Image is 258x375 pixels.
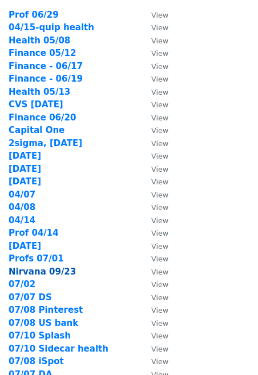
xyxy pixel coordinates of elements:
[151,165,168,174] small: View
[140,164,168,174] a: View
[140,356,168,366] a: View
[9,164,41,174] strong: [DATE]
[151,114,168,122] small: View
[9,241,41,251] a: [DATE]
[9,48,76,58] a: Finance 05/12
[9,22,94,33] a: 04/15-quip health
[9,61,83,71] a: Finance - 06/17
[151,268,168,276] small: View
[9,267,76,277] a: Nirvana 09/23
[151,242,168,251] small: View
[140,87,168,97] a: View
[140,202,168,212] a: View
[9,87,70,97] a: Health 05/13
[151,191,168,199] small: View
[140,330,168,341] a: View
[9,292,52,303] a: 07/07 DS
[9,344,108,354] strong: 07/10 Sidecar health
[140,22,168,33] a: View
[151,345,168,353] small: View
[140,99,168,110] a: View
[151,37,168,45] small: View
[140,253,168,264] a: View
[140,189,168,200] a: View
[9,74,83,84] a: Finance - 06/19
[140,228,168,238] a: View
[9,253,64,264] a: Profs 07/01
[151,126,168,135] small: View
[9,176,41,187] a: [DATE]
[9,279,35,289] strong: 07/02
[151,23,168,32] small: View
[140,112,168,123] a: View
[140,279,168,289] a: View
[140,61,168,71] a: View
[151,293,168,302] small: View
[140,305,168,315] a: View
[9,10,59,20] a: Prof 06/29
[140,48,168,58] a: View
[151,203,168,212] small: View
[9,215,35,225] a: 04/14
[151,216,168,225] small: View
[151,62,168,71] small: View
[9,318,78,328] strong: 07/08 US bank
[140,125,168,135] a: View
[151,11,168,19] small: View
[9,99,63,110] strong: CVS [DATE]
[151,88,168,96] small: View
[9,202,35,212] a: 04/08
[9,35,70,46] strong: Health 05/08
[151,139,168,148] small: View
[9,305,83,315] a: 07/08 Pinterest
[151,357,168,366] small: View
[151,319,168,328] small: View
[9,112,76,123] a: Finance 06/20
[151,75,168,83] small: View
[9,125,64,135] strong: Capital One
[9,356,64,366] a: 07/08 iSpot
[9,189,35,200] a: 04/07
[140,10,168,20] a: View
[140,138,168,148] a: View
[151,49,168,58] small: View
[140,344,168,354] a: View
[140,215,168,225] a: View
[9,330,71,341] a: 07/10 Splash
[9,151,41,161] a: [DATE]
[140,35,168,46] a: View
[201,320,258,375] iframe: Chat Widget
[140,176,168,187] a: View
[151,280,168,289] small: View
[9,138,82,148] a: 2sigma, [DATE]
[9,228,59,238] a: Prof 04/14
[151,229,168,237] small: View
[151,152,168,160] small: View
[151,178,168,186] small: View
[151,332,168,340] small: View
[140,241,168,251] a: View
[151,100,168,109] small: View
[151,255,168,263] small: View
[140,74,168,84] a: View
